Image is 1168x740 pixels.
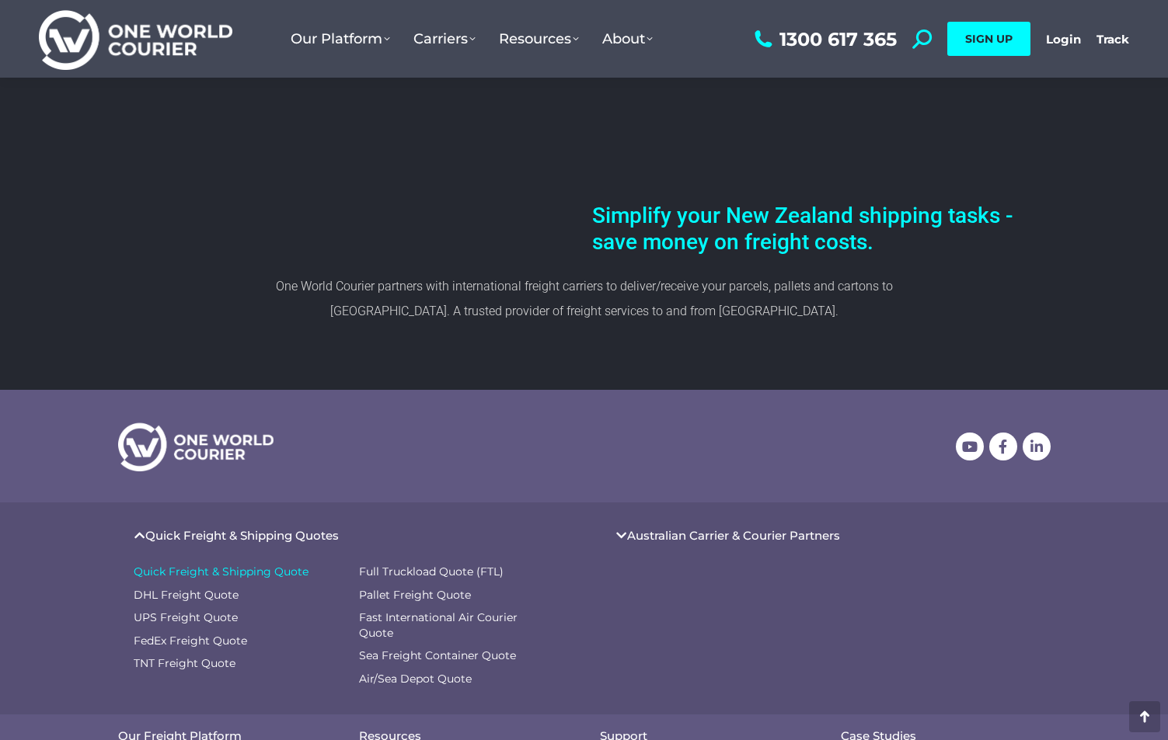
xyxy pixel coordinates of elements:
[1097,32,1129,47] a: Track
[359,672,472,687] span: Air/Sea Depot Quote
[134,634,343,649] a: FedEx Freight Quote
[602,30,653,47] span: About
[39,8,232,71] img: One World Courier
[134,610,238,626] span: UPS Freight Quote
[359,588,471,603] span: Pallet Freight Quote
[279,15,402,63] a: Our Platform
[947,22,1030,56] a: SIGN UP
[134,588,343,603] a: DHL Freight Quote
[359,565,504,580] span: Full Truckload Quote (FTL)
[627,530,840,541] a: Australian Carrier & Courier Partners
[359,588,553,603] a: Pallet Freight Quote
[751,30,897,49] a: 1300 617 365
[359,648,516,664] span: Sea Freight Container Quote
[1046,32,1081,47] a: Login
[359,672,553,687] a: Air/Sea Depot Quote
[134,565,309,580] span: Quick Freight & Shipping Quote
[359,565,553,580] a: Full Truckload Quote (FTL)
[134,656,235,672] span: TNT Freight Quote
[591,15,664,63] a: About
[592,203,1035,255] h2: Simplify your New Zealand shipping tasks - save money on freight costs.
[134,588,239,603] span: DHL Freight Quote
[965,32,1013,46] span: SIGN UP
[134,656,343,672] a: TNT Freight Quote
[359,648,553,664] a: Sea Freight Container Quote
[291,30,390,47] span: Our Platform
[134,610,343,626] a: UPS Freight Quote
[402,15,487,63] a: Carriers
[499,30,579,47] span: Resources
[145,530,339,541] a: Quick Freight & Shipping Quotes
[258,274,911,324] p: One World Courier partners with international freight carriers to deliver/receive your parcels, p...
[134,565,343,580] a: Quick Freight & Shipping Quote
[359,610,553,641] a: Fast International Air Courier Quote
[487,15,591,63] a: Resources
[134,634,247,649] span: FedEx Freight Quote
[413,30,476,47] span: Carriers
